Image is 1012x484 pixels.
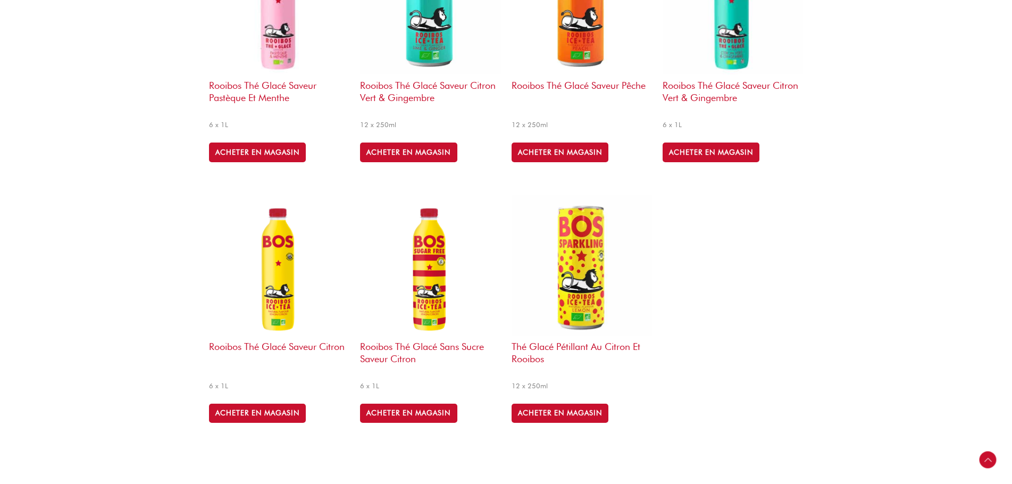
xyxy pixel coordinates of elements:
[663,143,759,162] a: BUY IN STORE
[360,120,500,129] span: 12 x 250ml
[360,74,500,115] h2: Rooibos thé glacé saveur citron vert & gingembre
[360,381,500,390] span: 6 x 1L
[209,74,349,115] h2: Rooibos thé glacé saveur pastèque et menthe
[512,195,652,336] img: Thé glacé pétillant au citron et rooibos
[663,120,803,129] span: 6 x 1L
[512,336,652,377] h2: Thé glacé pétillant au citron et rooibos
[512,381,652,390] span: 12 x 250ml
[360,195,500,394] a: Rooibos Thé Glacé sans sucre Saveur Citron6 x 1L
[209,195,349,394] a: Rooibos Thé Glacé Saveur Citron6 x 1L
[209,120,349,129] span: 6 x 1L
[360,143,457,162] a: BUY IN STORE
[512,404,608,423] a: BUY IN STORE
[209,195,349,336] img: Rooibos Thé Glacé Saveur Citron
[360,195,500,336] img: Rooibos Thé Glacé sans sucre Saveur Citron
[360,336,500,377] h2: Rooibos Thé Glacé sans sucre Saveur Citron
[512,195,652,394] a: Thé glacé pétillant au citron et rooibos12 x 250ml
[209,143,306,162] a: BUY IN STORE
[209,381,349,390] span: 6 x 1L
[663,74,803,115] h2: Rooibos thé glacé saveur citron vert & gingembre
[360,404,457,423] a: BUY IN STORE
[512,74,652,115] h2: Rooibos thé glacé saveur pêche
[512,143,608,162] a: BUY IN STORE
[512,120,652,129] span: 12 x 250ml
[209,336,349,377] h2: Rooibos Thé Glacé Saveur Citron
[209,404,306,423] a: BUY IN STORE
